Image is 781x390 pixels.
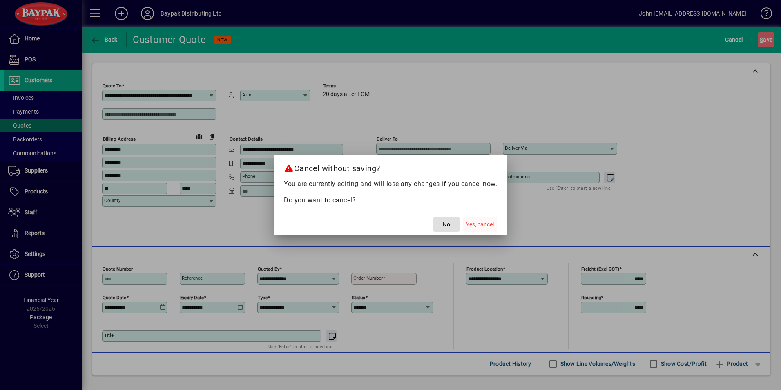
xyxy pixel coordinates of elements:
h2: Cancel without saving? [274,155,507,179]
p: You are currently editing and will lose any changes if you cancel now. [284,179,497,189]
button: No [433,217,460,232]
span: Yes, cancel [466,220,494,229]
span: No [443,220,450,229]
p: Do you want to cancel? [284,195,497,205]
button: Yes, cancel [463,217,497,232]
